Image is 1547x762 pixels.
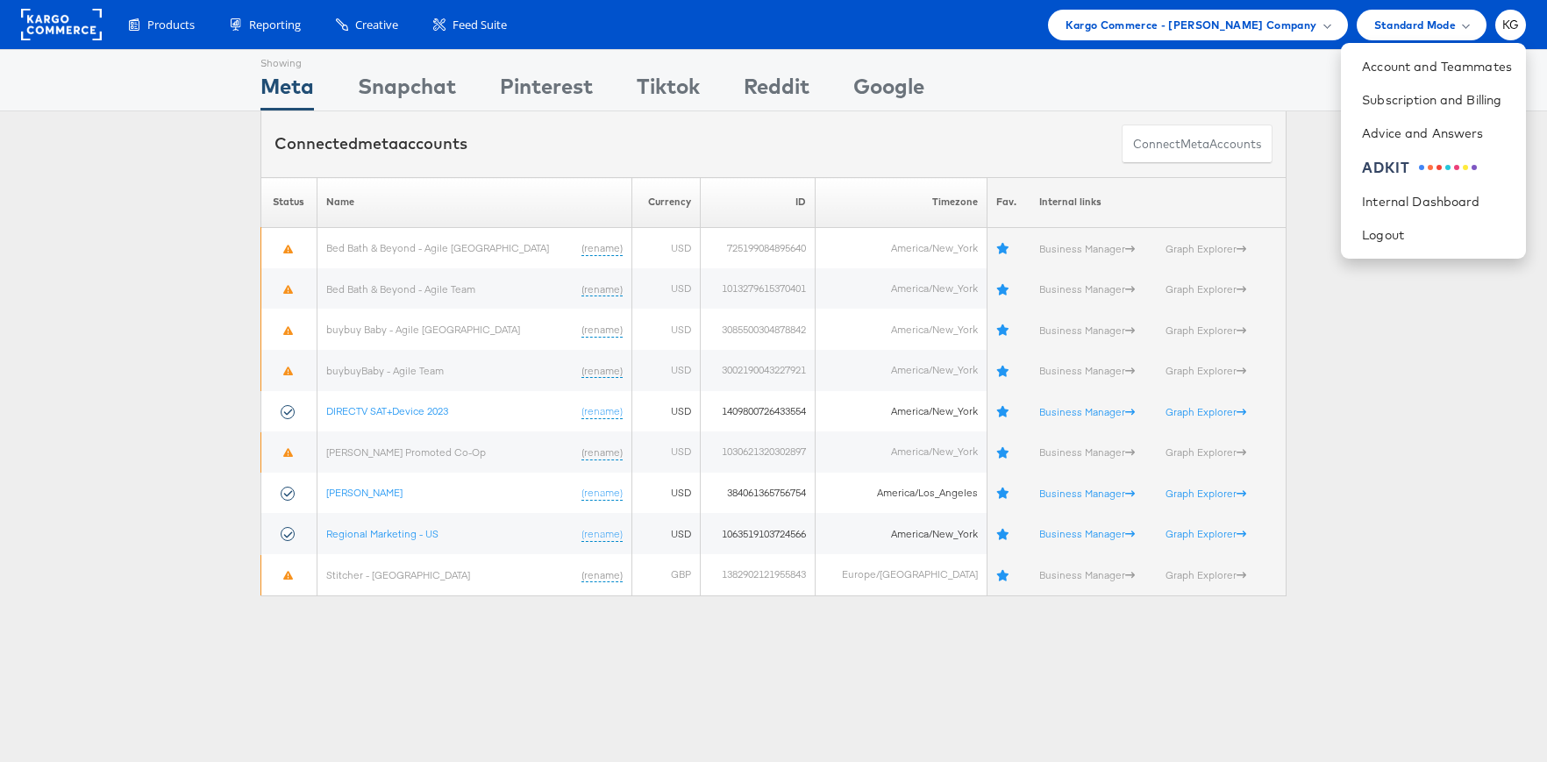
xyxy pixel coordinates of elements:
a: buybuyBaby - Agile Team [326,363,444,376]
td: America/New_York [815,350,987,391]
div: Pinterest [500,71,593,110]
a: buybuy Baby - Agile [GEOGRAPHIC_DATA] [326,322,520,335]
div: Google [853,71,924,110]
a: Graph Explorer [1166,527,1246,540]
a: Graph Explorer [1166,486,1246,499]
td: America/New_York [815,309,987,350]
th: Timezone [815,177,987,227]
a: Account and Teammates [1362,58,1512,75]
span: meta [358,133,398,153]
a: (rename) [581,567,623,582]
td: 1382902121955843 [701,554,816,595]
a: Business Manager [1039,323,1135,336]
a: Internal Dashboard [1362,193,1512,210]
td: America/New_York [815,227,987,268]
a: Graph Explorer [1166,241,1246,254]
td: USD [632,391,701,432]
a: Regional Marketing - US [326,526,438,539]
a: Business Manager [1039,281,1135,295]
a: Logout [1362,226,1512,244]
a: Graph Explorer [1166,323,1246,336]
a: (rename) [581,403,623,418]
a: Business Manager [1039,445,1135,458]
td: USD [632,309,701,350]
span: KG [1502,19,1520,31]
a: (rename) [581,486,623,501]
td: USD [632,513,701,554]
a: Business Manager [1039,404,1135,417]
div: Connected accounts [274,132,467,155]
a: [PERSON_NAME] [326,486,403,499]
span: Products [147,17,195,33]
a: ADKIT [1362,158,1512,178]
a: Bed Bath & Beyond - Agile [GEOGRAPHIC_DATA] [326,240,549,253]
td: 1013279615370401 [701,268,816,310]
td: 725199084895640 [701,227,816,268]
a: Business Manager [1039,567,1135,580]
span: meta [1180,136,1209,153]
th: Status [261,177,317,227]
td: 1409800726433554 [701,391,816,432]
td: USD [632,473,701,514]
td: 1063519103724566 [701,513,816,554]
td: 1030621320302897 [701,431,816,473]
td: USD [632,227,701,268]
a: (rename) [581,526,623,541]
a: Business Manager [1039,527,1135,540]
span: Reporting [249,17,301,33]
a: Stitcher - [GEOGRAPHIC_DATA] [326,567,470,580]
a: Graph Explorer [1166,445,1246,458]
span: Standard Mode [1374,16,1456,34]
div: Tiktok [637,71,700,110]
button: ConnectmetaAccounts [1122,125,1273,164]
td: 3002190043227921 [701,350,816,391]
td: 384061365756754 [701,473,816,514]
a: (rename) [581,240,623,255]
td: 3085500304878842 [701,309,816,350]
td: America/New_York [815,431,987,473]
td: America/New_York [815,391,987,432]
a: (rename) [581,445,623,459]
td: Europe/[GEOGRAPHIC_DATA] [815,554,987,595]
a: (rename) [581,363,623,378]
a: Subscription and Billing [1362,91,1512,109]
div: ADKIT [1362,158,1410,178]
td: America/New_York [815,513,987,554]
a: Advice and Answers [1362,125,1512,142]
a: Business Manager [1039,486,1135,499]
span: Kargo Commerce - [PERSON_NAME] Company [1066,16,1317,34]
a: (rename) [581,281,623,296]
a: Graph Explorer [1166,567,1246,580]
a: Business Manager [1039,241,1135,254]
a: Graph Explorer [1166,363,1246,376]
div: Meta [260,71,314,110]
div: Reddit [744,71,809,110]
td: GBP [632,554,701,595]
a: Business Manager [1039,363,1135,376]
td: USD [632,268,701,310]
a: [PERSON_NAME] Promoted Co-Op [326,445,486,458]
div: Showing [260,50,314,71]
th: Currency [632,177,701,227]
span: Creative [355,17,398,33]
td: America/New_York [815,268,987,310]
a: (rename) [581,322,623,337]
td: America/Los_Angeles [815,473,987,514]
td: USD [632,431,701,473]
div: Snapchat [358,71,456,110]
a: DIRECTV SAT+Device 2023 [326,403,448,417]
a: Bed Bath & Beyond - Agile Team [326,281,475,295]
a: Graph Explorer [1166,281,1246,295]
td: USD [632,350,701,391]
th: ID [701,177,816,227]
a: Graph Explorer [1166,404,1246,417]
span: Feed Suite [453,17,507,33]
th: Name [317,177,632,227]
